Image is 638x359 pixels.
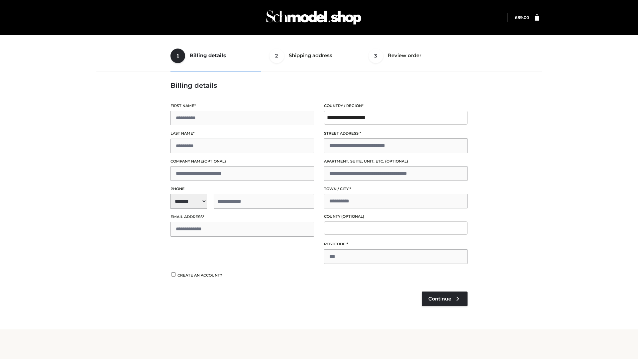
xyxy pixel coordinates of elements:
[170,103,314,109] label: First name
[385,159,408,164] span: (optional)
[264,4,364,31] img: Schmodel Admin 964
[324,186,468,192] label: Town / City
[515,15,529,20] bdi: 89.00
[170,158,314,165] label: Company name
[422,292,468,306] a: Continue
[515,15,517,20] span: £
[170,272,176,277] input: Create an account?
[515,15,529,20] a: £89.00
[203,159,226,164] span: (optional)
[177,273,222,278] span: Create an account?
[324,241,468,247] label: Postcode
[324,130,468,137] label: Street address
[428,296,451,302] span: Continue
[170,81,468,89] h3: Billing details
[170,214,314,220] label: Email address
[170,130,314,137] label: Last name
[170,186,314,192] label: Phone
[324,103,468,109] label: Country / Region
[324,158,468,165] label: Apartment, suite, unit, etc.
[324,213,468,220] label: County
[341,214,364,219] span: (optional)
